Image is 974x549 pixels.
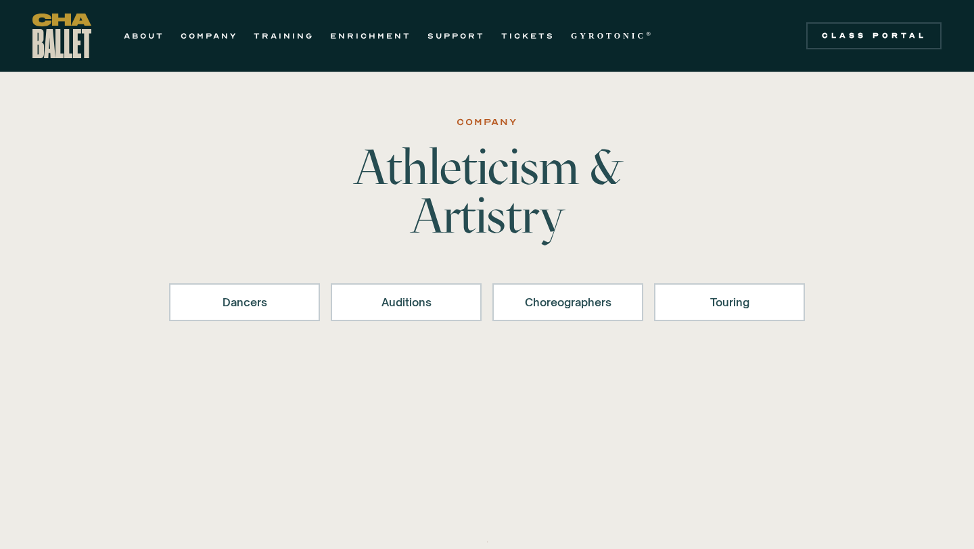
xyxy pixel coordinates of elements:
[501,28,555,44] a: TICKETS
[181,28,237,44] a: COMPANY
[32,14,91,58] a: home
[187,294,302,310] div: Dancers
[124,28,164,44] a: ABOUT
[348,294,464,310] div: Auditions
[806,22,942,49] a: Class Portal
[646,30,653,37] sup: ®
[814,30,933,41] div: Class Portal
[510,294,626,310] div: Choreographers
[654,283,805,321] a: Touring
[254,28,314,44] a: TRAINING
[330,28,411,44] a: ENRICHMENT
[331,283,482,321] a: Auditions
[276,143,698,240] h1: Athleticism & Artistry
[492,283,643,321] a: Choreographers
[169,283,320,321] a: Dancers
[571,31,646,41] strong: GYROTONIC
[427,28,485,44] a: SUPPORT
[672,294,787,310] div: Touring
[571,28,653,44] a: GYROTONIC®
[457,114,517,130] div: Company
